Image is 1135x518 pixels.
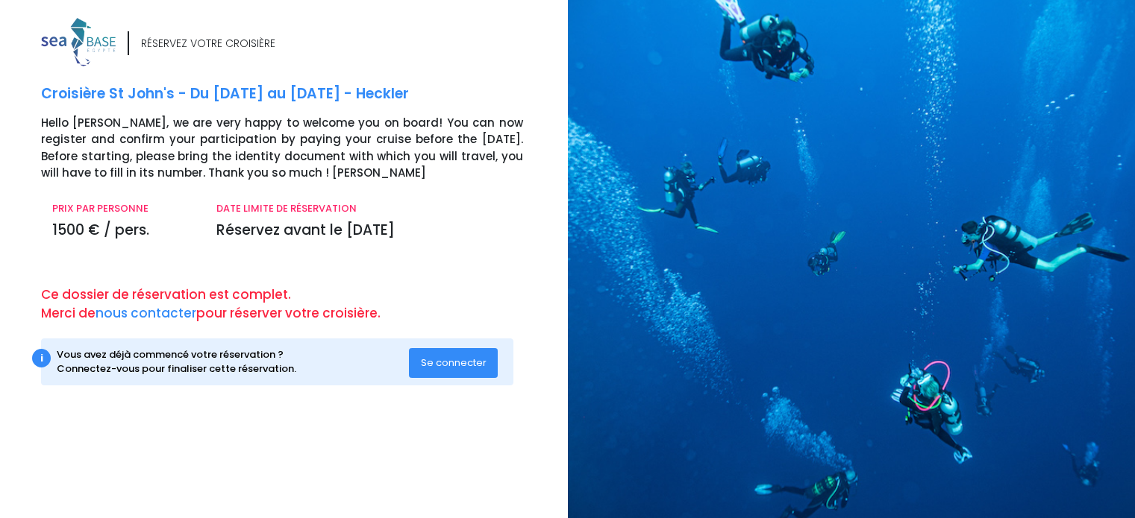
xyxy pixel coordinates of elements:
div: i [32,349,51,367]
div: Vous avez déjà commencé votre réservation ? Connectez-vous pour finaliser cette réservation. [57,347,409,376]
a: nous contacter [96,304,196,322]
p: 1500 € / pers. [52,220,194,241]
img: logo_color1.png [41,18,116,66]
p: Réservez avant le [DATE] [216,220,522,241]
span: Se connecter [421,356,487,370]
p: Ce dossier de réservation est complet. Merci de pour réserver votre croisière. [41,285,557,323]
div: RÉSERVEZ VOTRE CROISIÈRE [141,36,275,51]
button: Se connecter [409,348,498,378]
p: Hello [PERSON_NAME], we are very happy to welcome you on board! You can now register and confirm ... [41,115,557,182]
p: PRIX PAR PERSONNE [52,201,194,216]
p: DATE LIMITE DE RÉSERVATION [216,201,522,216]
p: Croisière St John's - Du [DATE] au [DATE] - Heckler [41,83,557,105]
a: Se connecter [409,356,498,368]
